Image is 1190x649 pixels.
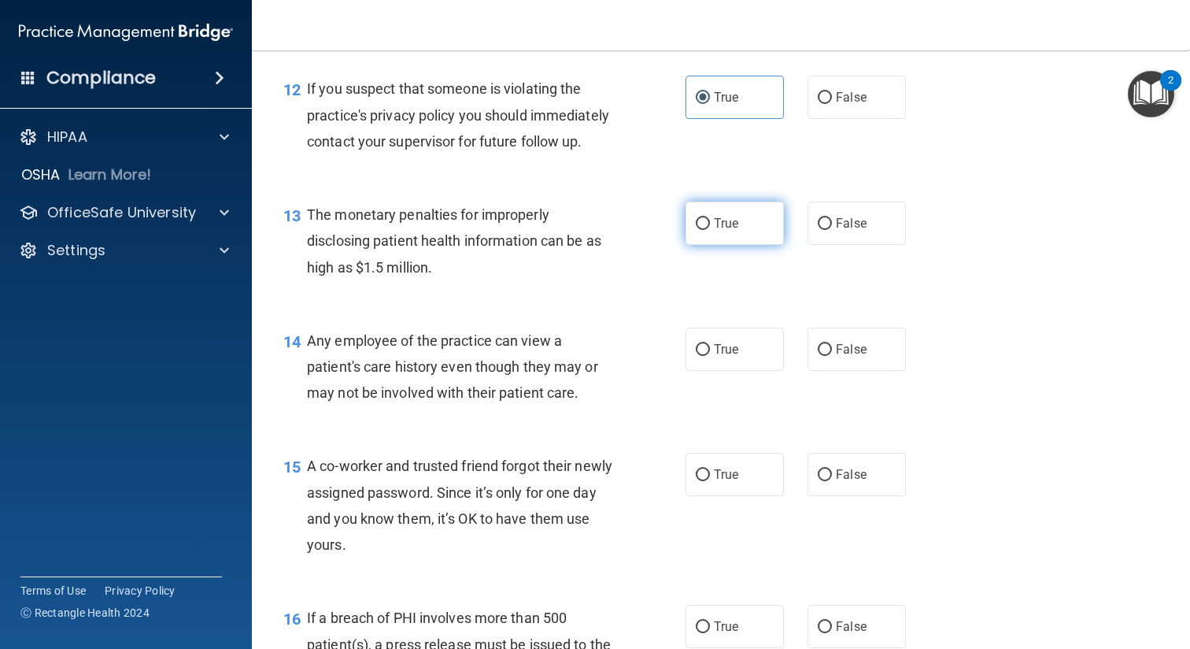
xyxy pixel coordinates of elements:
span: False [836,90,867,105]
span: The monetary penalties for improperly disclosing patient health information can be as high as $1.... [307,206,601,275]
span: True [714,619,738,634]
span: False [836,467,867,482]
span: Ⓒ Rectangle Health 2024 [20,605,150,621]
input: True [696,469,710,481]
a: Settings [19,241,229,260]
span: True [714,467,738,482]
p: OfficeSafe University [47,203,196,222]
h4: Compliance [46,67,156,89]
span: 12 [283,80,301,99]
span: True [714,342,738,357]
input: False [818,621,832,633]
iframe: Drift Widget Chat Controller [918,537,1171,600]
a: HIPAA [19,128,229,146]
p: HIPAA [47,128,87,146]
input: True [696,218,710,230]
span: True [714,216,738,231]
input: False [818,92,832,104]
input: False [818,218,832,230]
div: 2 [1168,80,1173,101]
span: 13 [283,206,301,225]
p: Settings [47,241,105,260]
span: False [836,216,867,231]
span: False [836,342,867,357]
span: True [714,90,738,105]
img: PMB logo [19,17,233,48]
a: Terms of Use [20,583,86,599]
input: True [696,621,710,633]
span: A co-worker and trusted friend forgot their newly assigned password. Since it’s only for one day ... [307,458,612,553]
button: Open Resource Center, 2 new notifications [1128,71,1174,117]
input: True [696,92,710,104]
span: 16 [283,610,301,629]
input: False [818,469,832,481]
a: Privacy Policy [105,583,176,599]
p: OSHA [21,165,61,184]
input: True [696,344,710,356]
a: OfficeSafe University [19,203,229,222]
span: Any employee of the practice can view a patient's care history even though they may or may not be... [307,332,598,401]
span: If you suspect that someone is violating the practice's privacy policy you should immediately con... [307,80,609,149]
span: 15 [283,458,301,477]
span: 14 [283,332,301,351]
input: False [818,344,832,356]
span: False [836,619,867,634]
p: Learn More! [68,165,152,184]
